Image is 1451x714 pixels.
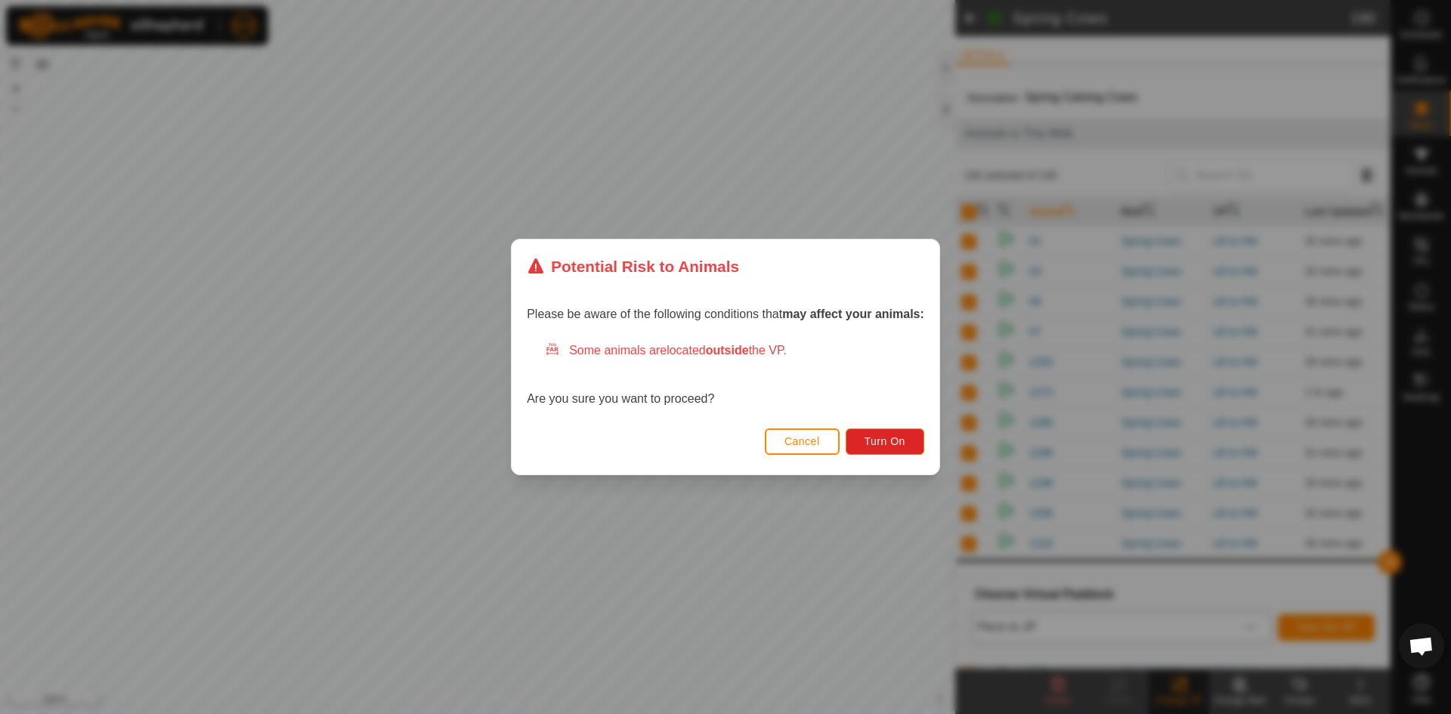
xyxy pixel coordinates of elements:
[527,342,924,408] div: Are you sure you want to proceed?
[545,342,924,360] div: Some animals are
[527,255,739,278] div: Potential Risk to Animals
[784,435,820,447] span: Cancel
[667,344,787,357] span: located the VP.
[1399,623,1444,669] div: Open chat
[865,435,905,447] span: Turn On
[846,428,924,455] button: Turn On
[527,308,924,320] span: Please be aware of the following conditions that
[782,308,924,320] strong: may affect your animals:
[706,344,749,357] strong: outside
[765,428,840,455] button: Cancel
